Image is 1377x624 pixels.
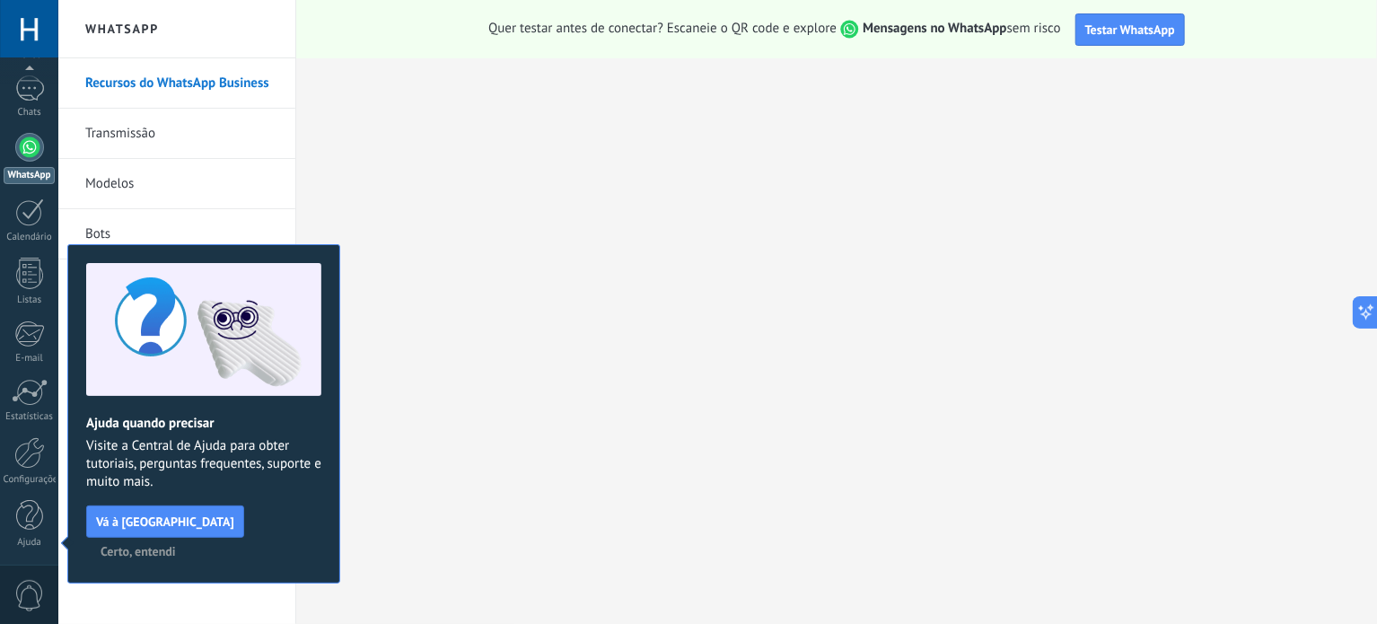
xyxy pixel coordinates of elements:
a: Recursos do WhatsApp Business [85,58,277,109]
button: Certo, entendi [92,538,184,565]
button: Vá à [GEOGRAPHIC_DATA] [86,505,244,538]
a: Bots [85,209,277,259]
span: Visite a Central de Ajuda para obter tutoriais, perguntas frequentes, suporte e muito mais. [86,437,321,491]
div: Listas [4,294,56,306]
div: Ajuda [4,537,56,549]
li: Bots [58,209,295,259]
div: Chats [4,107,56,119]
span: Quer testar antes de conectar? Escaneie o QR code e explore sem risco [488,20,1061,39]
span: Certo, entendi [101,545,176,558]
button: Testar WhatsApp [1075,13,1185,46]
div: E-mail [4,353,56,365]
strong: Mensagens no WhatsApp [863,20,1007,37]
div: WhatsApp [4,167,55,184]
a: Transmissão [85,109,277,159]
span: Vá à [GEOGRAPHIC_DATA] [96,515,234,528]
li: Modelos [58,159,295,209]
h2: Ajuda quando precisar [86,415,321,432]
li: Recursos do WhatsApp Business [58,58,295,109]
li: Transmissão [58,109,295,159]
div: Calendário [4,232,56,243]
a: Modelos [85,159,277,209]
div: Estatísticas [4,411,56,423]
div: Configurações [4,474,56,486]
span: Testar WhatsApp [1085,22,1175,38]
